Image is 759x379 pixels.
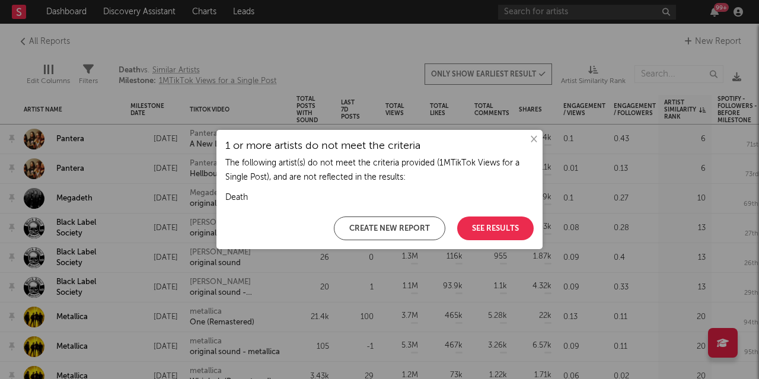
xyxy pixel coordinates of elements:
button: See Results [457,216,534,240]
button: Create New Report [334,216,445,240]
div: 1 or more artists do not meet the criteria [225,139,534,153]
div: Death [225,190,534,205]
button: × [527,133,540,146]
div: The following artist(s) do not meet the criteria provided ( 1M TikTok Views for a Single Post ), ... [225,156,534,184]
